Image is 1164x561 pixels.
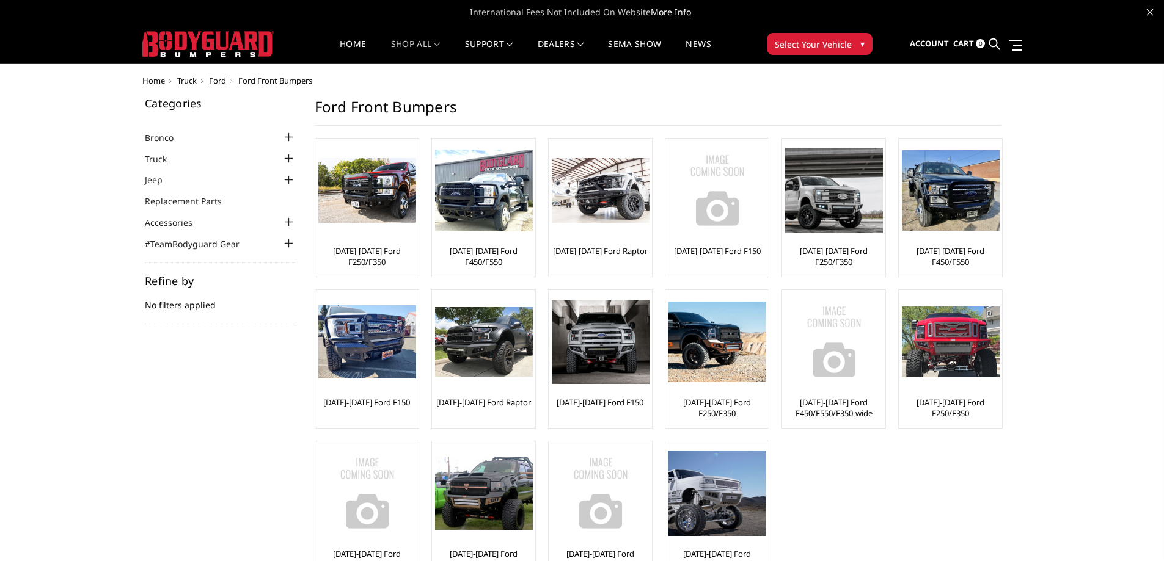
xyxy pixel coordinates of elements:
span: Ford Front Bumpers [238,75,312,86]
a: [DATE]-[DATE] Ford F250/F350 [318,245,415,267]
h5: Refine by [145,275,296,286]
a: Home [142,75,165,86]
a: Accessories [145,216,208,229]
a: [DATE]-[DATE] Ford F150 [323,397,410,408]
a: [DATE]-[DATE] Ford F250/F350 [785,245,882,267]
a: Home [340,40,366,63]
a: No Image [785,293,882,391]
a: SEMA Show [608,40,661,63]
a: [DATE]-[DATE] Ford F250/F350 [668,397,766,419]
a: Bronco [145,131,189,144]
img: No Image [318,444,416,542]
img: No Image [668,142,766,239]
a: [DATE]-[DATE] Ford F450/F550/F350-wide [785,397,882,419]
a: No Image [668,142,766,239]
button: Select Your Vehicle [767,33,873,55]
a: [DATE]-[DATE] Ford F450/F550 [435,245,532,267]
img: No Image [785,293,883,391]
span: ▾ [860,37,865,50]
a: News [686,40,711,63]
a: Jeep [145,173,178,186]
a: [DATE]-[DATE] Ford F450/F550 [902,245,999,267]
a: Truck [145,153,182,165]
a: [DATE]-[DATE] Ford Raptor [436,397,531,408]
a: Cart 0 [953,27,985,60]
a: Ford [209,75,226,86]
a: [DATE]-[DATE] Ford Raptor [553,245,648,256]
a: [DATE]-[DATE] Ford F150 [557,397,643,408]
a: More Info [651,6,691,18]
a: No Image [318,444,415,542]
span: Account [910,38,949,49]
img: No Image [552,444,650,542]
a: Replacement Parts [145,195,237,208]
h5: Categories [145,98,296,109]
a: Dealers [538,40,584,63]
img: BODYGUARD BUMPERS [142,31,274,57]
a: #TeamBodyguard Gear [145,237,255,250]
a: [DATE]-[DATE] Ford F150 [674,245,761,256]
a: shop all [391,40,441,63]
span: Cart [953,38,974,49]
a: Account [910,27,949,60]
span: Select Your Vehicle [775,38,852,51]
a: [DATE]-[DATE] Ford F250/F350 [902,397,999,419]
div: No filters applied [145,275,296,324]
a: Truck [177,75,197,86]
h1: Ford Front Bumpers [315,98,1001,126]
span: 0 [976,39,985,48]
a: Support [465,40,513,63]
